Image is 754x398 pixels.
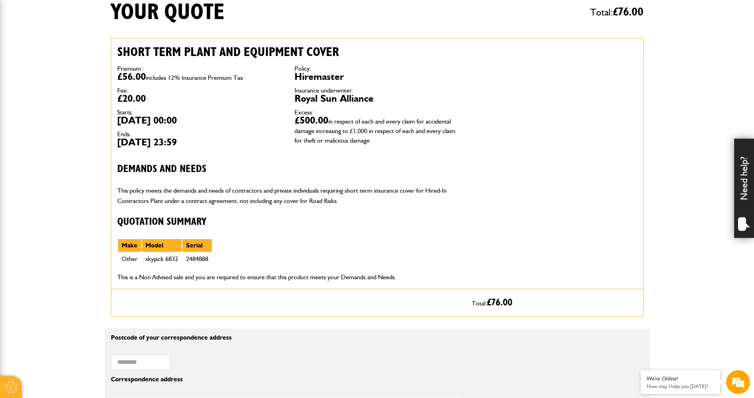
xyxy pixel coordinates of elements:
dt: Fee: [117,87,283,94]
h3: Quotation Summary [117,216,460,228]
textarea: Type your message and hit 'Enter' [10,144,145,238]
span: £ [487,298,512,307]
th: Model [141,239,182,252]
div: Chat with us now [41,44,134,55]
th: Make [118,239,141,252]
dd: [DATE] 00:00 [117,116,283,125]
dd: £20.00 [117,94,283,103]
dt: Premium:: [117,66,283,72]
dt: Excess: [295,109,460,116]
em: Start Chat [108,245,144,255]
p: This is a Non Advised sale and you are required to ensure that this product meets your Demands an... [117,272,460,282]
p: Postcode of your correspondence address [111,334,462,341]
td: skyjack 6832 [141,252,182,266]
dt: Policy: [295,66,460,72]
input: Enter your last name [10,73,145,91]
span: in respect of each and every claim for accidental damage increasing to £1,000 in respect of each ... [295,118,456,144]
span: 76.00 [618,6,644,18]
p: This policy meets the demands and needs of contractors and private individuals requiring short te... [117,185,460,206]
span: includes 12% Insurance Premium Tax [146,74,243,81]
dd: [DATE] 23:59 [117,137,283,147]
td: Other [118,252,141,266]
input: Enter your email address [10,97,145,114]
dt: Ends: [117,131,283,137]
p: Total: [472,295,637,310]
div: Minimize live chat window [130,4,149,23]
h3: Demands and needs [117,163,460,176]
span: £ [613,6,644,18]
th: Serial [182,239,212,252]
dd: £56.00 [117,72,283,81]
h2: Short term plant and equipment cover [117,44,460,60]
img: d_20077148190_company_1631870298795_20077148190 [14,44,33,55]
p: Correspondence address [111,376,462,383]
dd: Hiremaster [295,72,460,81]
td: 2484888 [182,252,212,266]
input: Enter your phone number [10,120,145,138]
span: Total: [590,3,644,21]
dd: Royal Sun Alliance [295,94,460,103]
p: How may I help you today? [647,383,714,389]
div: We're Online! [647,375,714,382]
dt: Insurance underwriter: [295,87,460,94]
dt: Starts: [117,109,283,116]
dd: £500.00 [295,116,460,144]
div: Need help? [734,139,754,238]
span: 76.00 [491,298,512,307]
